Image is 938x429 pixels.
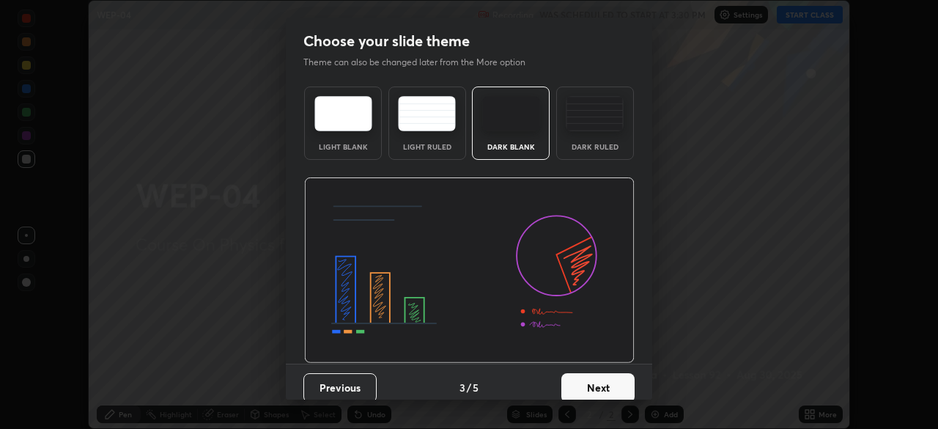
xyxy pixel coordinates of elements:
img: darkRuledTheme.de295e13.svg [566,96,624,131]
div: Dark Ruled [566,143,624,150]
div: Light Ruled [398,143,457,150]
h2: Choose your slide theme [303,32,470,51]
h4: / [467,380,471,395]
h4: 5 [473,380,479,395]
p: Theme can also be changed later from the More option [303,56,541,69]
h4: 3 [459,380,465,395]
img: lightTheme.e5ed3b09.svg [314,96,372,131]
div: Dark Blank [481,143,540,150]
img: lightRuledTheme.5fabf969.svg [398,96,456,131]
button: Next [561,373,635,403]
div: Light Blank [314,143,372,150]
img: darkThemeBanner.d06ce4a2.svg [304,177,635,364]
img: darkTheme.f0cc69e5.svg [482,96,540,131]
button: Previous [303,373,377,403]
